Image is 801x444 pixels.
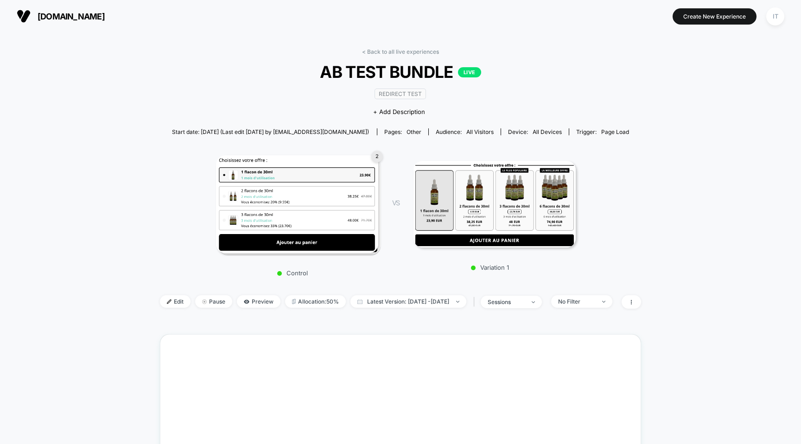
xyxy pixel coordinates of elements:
img: Variation 1 main [413,161,576,247]
span: Latest Version: [DATE] - [DATE] [350,295,466,308]
span: Allocation: 50% [285,295,346,308]
img: rebalance [292,299,296,304]
span: [DOMAIN_NAME] [38,12,105,21]
span: other [407,128,421,135]
span: VS [392,199,400,207]
span: | [471,295,481,309]
img: Control main [216,155,378,254]
div: sessions [488,298,525,305]
span: Start date: [DATE] (Last edit [DATE] by [EMAIL_ADDRESS][DOMAIN_NAME]) [172,128,369,135]
span: AB TEST BUNDLE [184,62,617,82]
img: calendar [357,299,362,304]
span: Redirect Test [375,89,426,99]
button: [DOMAIN_NAME] [14,9,108,24]
span: Page Load [601,128,629,135]
div: Pages: [384,128,421,135]
p: LIVE [458,67,481,77]
div: 2 [371,151,383,162]
span: all devices [533,128,562,135]
img: Visually logo [17,9,31,23]
p: Control [211,269,374,277]
img: end [202,299,207,304]
img: end [532,301,535,303]
p: Variation 1 [409,264,571,271]
span: Device: [501,128,569,135]
div: Trigger: [576,128,629,135]
div: No Filter [558,298,595,305]
img: end [456,301,459,303]
span: All Visitors [466,128,494,135]
button: Create New Experience [673,8,756,25]
span: Pause [195,295,232,308]
img: end [602,301,605,303]
div: IT [766,7,784,25]
span: + Add Description [373,108,425,117]
img: edit [167,299,172,304]
button: IT [763,7,787,26]
div: Audience: [436,128,494,135]
span: Edit [160,295,191,308]
a: < Back to all live experiences [362,48,439,55]
span: Preview [237,295,280,308]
